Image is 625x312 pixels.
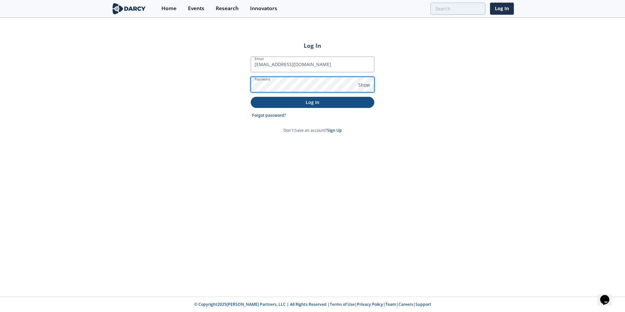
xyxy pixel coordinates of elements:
[216,6,239,11] div: Research
[327,128,342,133] a: Sign Up
[255,56,264,61] label: Email
[358,81,370,88] span: Show
[71,302,554,307] p: © Copyright 2025 [PERSON_NAME] Partners, LLC | All Rights Reserved | | | | |
[250,6,277,11] div: Innovators
[357,302,383,307] a: Privacy Policy
[251,41,374,50] h2: Log In
[283,128,342,133] p: Don't have an account?
[598,286,618,305] iframe: chat widget
[188,6,204,11] div: Events
[255,77,270,82] label: Password
[330,302,355,307] a: Terms of Use
[111,3,147,14] img: logo-wide.svg
[255,99,370,106] p: Log In
[251,97,374,108] button: Log In
[385,302,396,307] a: Team
[490,3,514,15] a: Log In
[415,302,431,307] a: Support
[252,113,286,118] a: Forgot password?
[398,302,413,307] a: Careers
[431,3,485,15] input: Advanced Search
[161,6,177,11] div: Home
